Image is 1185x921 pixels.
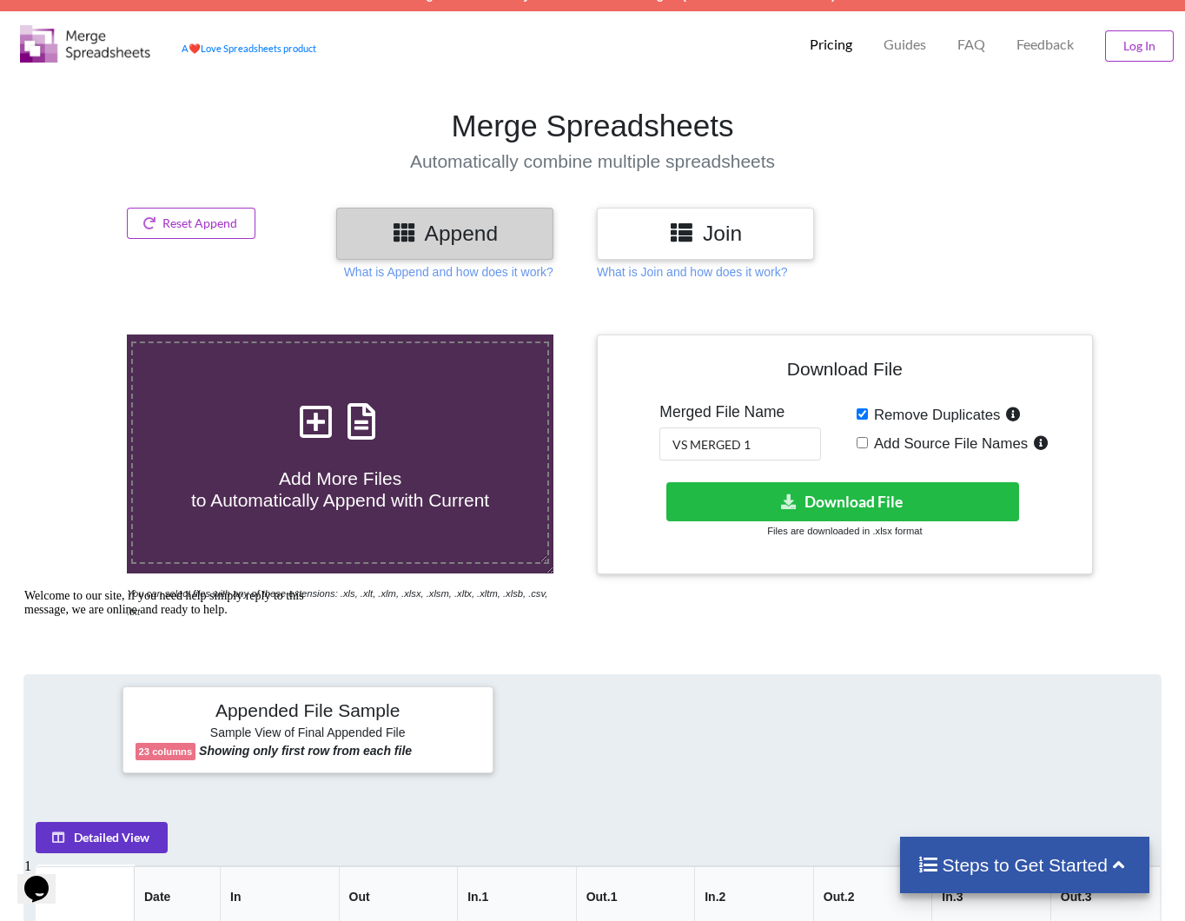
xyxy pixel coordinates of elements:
h3: Join [610,221,801,246]
p: What is Join and how does it work? [597,263,787,281]
h3: Append [349,221,540,246]
input: Enter File Name [659,427,821,460]
button: Log In [1105,30,1174,62]
iframe: chat widget [17,582,330,843]
span: Welcome to our site, if you need help simply reply to this message, we are online and ready to help. [7,7,287,34]
span: Remove Duplicates [868,407,1001,423]
p: Guides [884,36,926,54]
h5: Merged File Name [659,403,821,421]
p: FAQ [957,36,985,54]
a: AheartLove Spreadsheets product [182,43,316,54]
span: Add More Files to Automatically Append with Current [191,468,489,510]
button: Reset Append [127,208,255,239]
span: Add Source File Names [868,435,1028,452]
p: Pricing [810,36,852,54]
i: You can select files with any of these extensions: .xls, .xlt, .xlm, .xlsx, .xlsm, .xltx, .xltm, ... [127,588,547,617]
div: Welcome to our site, if you need help simply reply to this message, we are online and ready to help. [7,7,320,35]
iframe: chat widget [17,851,73,904]
span: heart [189,43,201,54]
h4: Steps to Get Started [917,854,1132,876]
small: Files are downloaded in .xlsx format [767,526,922,536]
img: Logo.png [20,25,150,63]
p: What is Append and how does it work? [344,263,553,281]
span: Feedback [1016,37,1074,51]
h4: Download File [610,348,1080,397]
button: Download File [666,482,1019,521]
